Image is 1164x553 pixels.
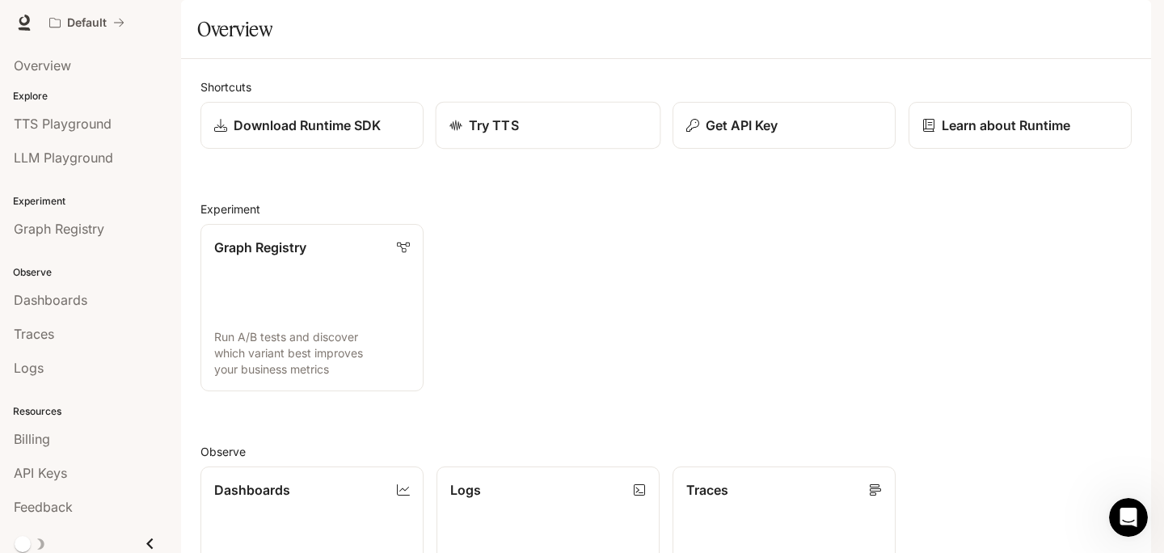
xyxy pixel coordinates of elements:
[200,78,1132,95] h2: Shortcuts
[214,329,410,378] p: Run A/B tests and discover which variant best improves your business metrics
[234,116,381,135] p: Download Runtime SDK
[909,102,1132,149] a: Learn about Runtime
[200,224,424,391] a: Graph RegistryRun A/B tests and discover which variant best improves your business metrics
[942,116,1070,135] p: Learn about Runtime
[450,480,481,500] p: Logs
[1109,498,1148,537] iframe: Intercom live chat
[686,480,728,500] p: Traces
[42,6,132,39] button: All workspaces
[67,16,107,30] p: Default
[469,116,519,135] p: Try TTS
[214,238,306,257] p: Graph Registry
[200,201,1132,217] h2: Experiment
[706,116,778,135] p: Get API Key
[200,102,424,149] a: Download Runtime SDK
[200,443,1132,460] h2: Observe
[436,102,661,150] a: Try TTS
[197,13,272,45] h1: Overview
[673,102,896,149] button: Get API Key
[214,480,290,500] p: Dashboards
